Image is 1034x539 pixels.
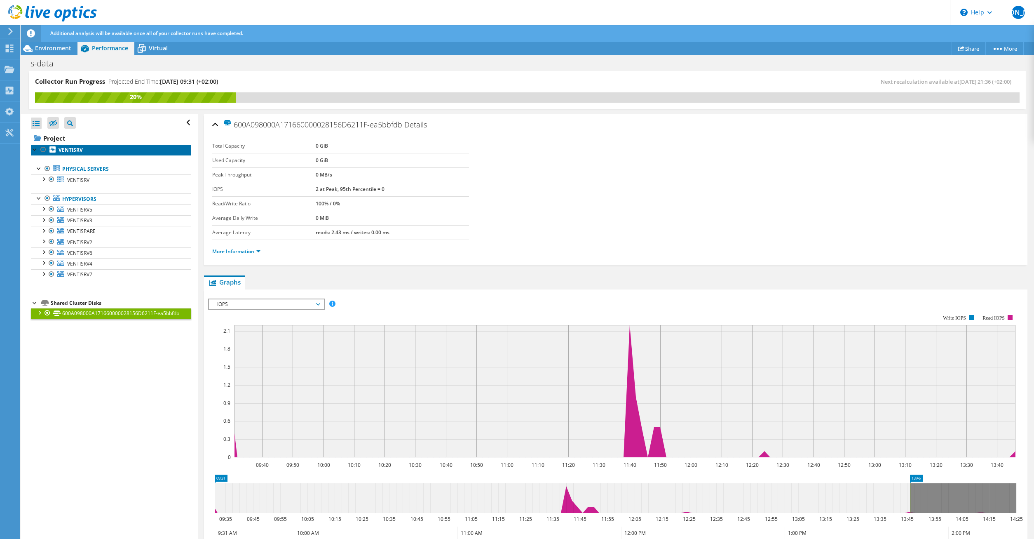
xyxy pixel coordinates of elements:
[223,417,230,424] text: 0.6
[383,515,396,523] text: 10:35
[31,247,191,258] a: VENTISRV6
[67,271,92,278] span: VENTISRV7
[959,78,1011,85] span: [DATE] 21:36 (+02:00)
[956,515,968,523] text: 14:05
[35,92,236,101] div: 20%
[301,515,314,523] text: 10:05
[317,461,330,468] text: 10:00
[899,461,912,468] text: 13:10
[31,258,191,269] a: VENTISRV4
[223,363,230,370] text: 1.5
[628,515,641,523] text: 12:05
[212,156,316,165] label: Used Capacity
[228,454,231,461] text: 0
[792,515,805,523] text: 13:05
[31,204,191,215] a: VENTISRV5
[807,461,820,468] text: 12:40
[438,515,450,523] text: 10:55
[219,515,232,523] text: 09:35
[223,435,230,442] text: 0.3
[874,515,886,523] text: 13:35
[212,228,316,237] label: Average Latency
[715,461,728,468] text: 12:10
[223,327,230,334] text: 2.1
[59,146,83,153] b: VENTISRV
[247,515,260,523] text: 09:45
[465,515,478,523] text: 11:05
[31,237,191,247] a: VENTISRV2
[35,44,71,52] span: Environment
[51,298,191,308] div: Shared Cluster Disks
[654,461,667,468] text: 11:50
[901,515,914,523] text: 13:45
[223,400,230,407] text: 0.9
[149,44,168,52] span: Virtual
[574,515,586,523] text: 11:45
[223,345,230,352] text: 1.8
[991,461,1004,468] text: 13:40
[31,145,191,155] a: VENTISRV
[656,515,668,523] text: 12:15
[31,226,191,237] a: VENTISPARE
[492,515,505,523] text: 11:15
[67,249,92,257] span: VENTISRV6
[67,228,96,235] span: VENTISPARE
[316,214,329,221] b: 0 MiB
[683,515,696,523] text: 12:25
[31,164,191,174] a: Physical Servers
[404,120,427,129] span: Details
[274,515,287,523] text: 09:55
[868,461,881,468] text: 13:00
[746,461,759,468] text: 12:20
[223,381,230,388] text: 1.2
[881,78,1015,85] span: Next recalculation available at
[212,248,260,255] a: More Information
[67,239,92,246] span: VENTISRV2
[213,299,319,309] span: IOPS
[348,461,361,468] text: 10:10
[624,461,636,468] text: 11:40
[838,461,851,468] text: 12:50
[943,315,966,321] text: Write IOPS
[31,132,191,145] a: Project
[519,515,532,523] text: 11:25
[316,200,340,207] b: 100% / 0%
[286,461,299,468] text: 09:50
[952,42,986,55] a: Share
[930,461,943,468] text: 13:20
[960,461,973,468] text: 13:30
[776,461,789,468] text: 12:30
[212,171,316,179] label: Peak Throughput
[67,217,92,224] span: VENTISRV3
[601,515,614,523] text: 11:55
[31,269,191,280] a: VENTISRV7
[593,461,605,468] text: 11:30
[501,461,513,468] text: 11:00
[328,515,341,523] text: 10:15
[928,515,941,523] text: 13:55
[50,30,243,37] span: Additional analysis will be available once all of your collector runs have completed.
[31,308,191,319] a: 600A098000A171660000028156D6211F-ea5bbfdb
[212,214,316,222] label: Average Daily Write
[316,229,389,236] b: reads: 2.43 ms / writes: 0.00 ms
[710,515,723,523] text: 12:35
[31,193,191,204] a: Hypervisors
[562,461,575,468] text: 11:20
[316,186,385,193] b: 2 at Peak, 95th Percentile = 0
[1010,515,1023,523] text: 14:25
[983,315,1005,321] text: Read IOPS
[356,515,368,523] text: 10:25
[846,515,859,523] text: 13:25
[316,142,328,149] b: 0 GiB
[470,461,483,468] text: 10:50
[410,515,423,523] text: 10:45
[685,461,697,468] text: 12:00
[960,9,968,16] svg: \n
[212,200,316,208] label: Read/Write Ratio
[316,157,328,164] b: 0 GiB
[819,515,832,523] text: 13:15
[532,461,544,468] text: 11:10
[67,206,92,213] span: VENTISRV5
[985,42,1024,55] a: More
[256,461,269,468] text: 09:40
